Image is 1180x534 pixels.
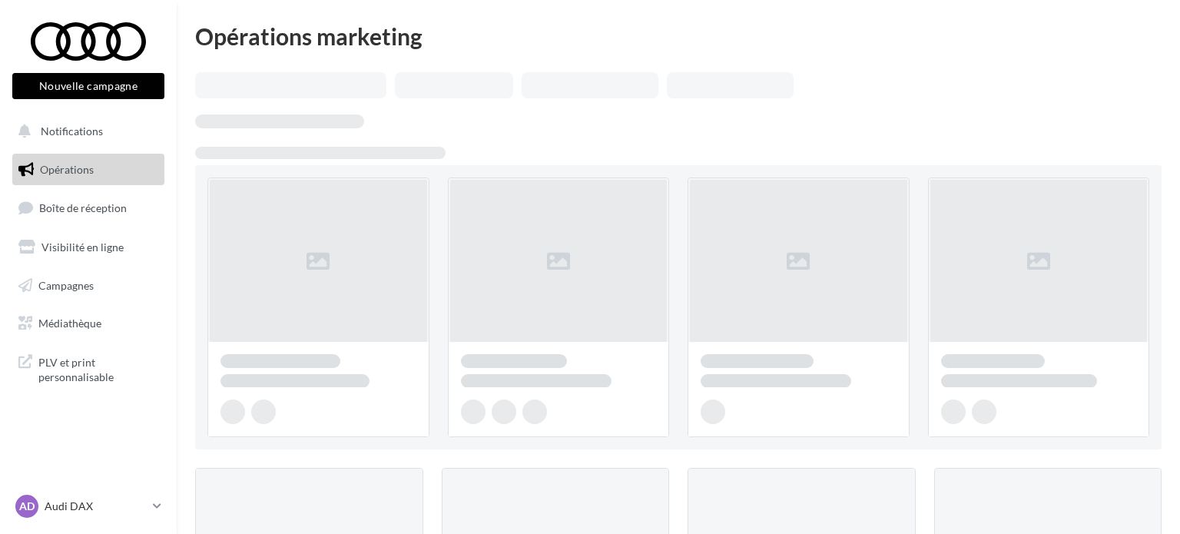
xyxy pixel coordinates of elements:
[9,270,167,302] a: Campagnes
[40,163,94,176] span: Opérations
[45,499,147,514] p: Audi DAX
[41,240,124,254] span: Visibilité en ligne
[12,73,164,99] button: Nouvelle campagne
[9,231,167,264] a: Visibilité en ligne
[9,191,167,224] a: Boîte de réception
[19,499,35,514] span: AD
[9,115,161,148] button: Notifications
[9,346,167,391] a: PLV et print personnalisable
[38,317,101,330] span: Médiathèque
[12,492,164,521] a: AD Audi DAX
[41,124,103,138] span: Notifications
[38,352,158,385] span: PLV et print personnalisable
[39,201,127,214] span: Boîte de réception
[38,278,94,291] span: Campagnes
[9,307,167,340] a: Médiathèque
[9,154,167,186] a: Opérations
[195,25,1162,48] div: Opérations marketing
